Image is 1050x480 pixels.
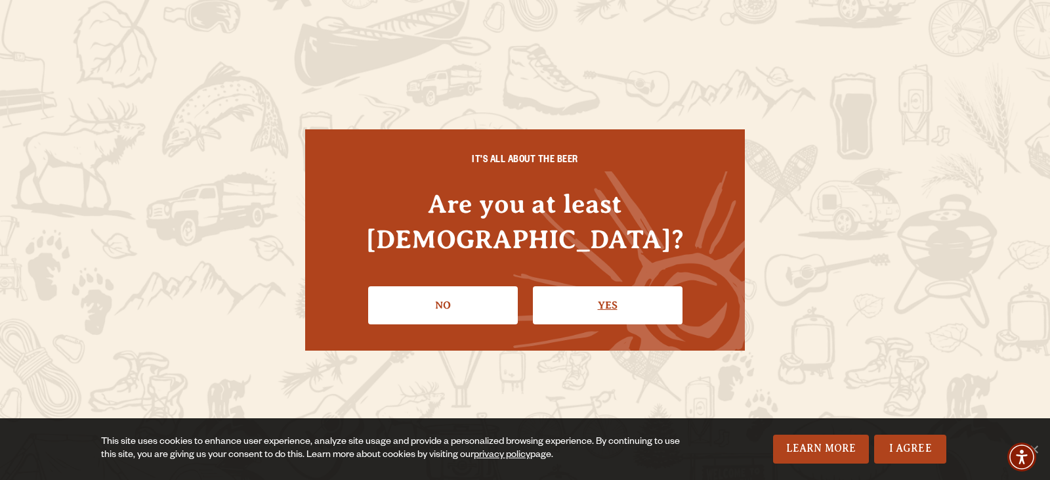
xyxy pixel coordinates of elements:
[1007,443,1036,471] div: Accessibility Menu
[874,435,946,464] a: I Agree
[331,156,719,167] h6: IT'S ALL ABOUT THE BEER
[368,286,518,324] a: No
[773,435,870,464] a: Learn More
[533,286,682,324] a: Confirm I'm 21 or older
[101,436,692,462] div: This site uses cookies to enhance user experience, analyze site usage and provide a personalized ...
[331,186,719,256] h4: Are you at least [DEMOGRAPHIC_DATA]?
[474,450,530,461] a: privacy policy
